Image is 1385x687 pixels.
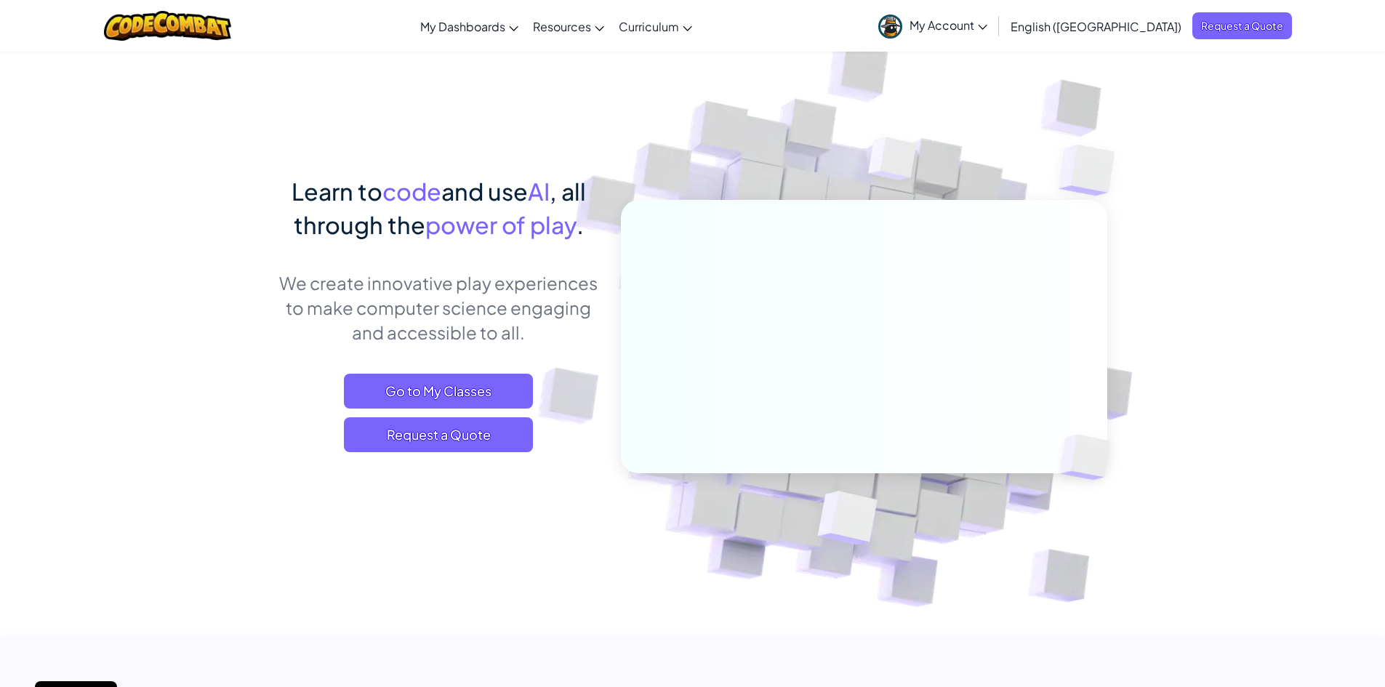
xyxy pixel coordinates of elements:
[104,11,231,41] img: CodeCombat logo
[382,177,441,206] span: code
[425,210,577,239] span: power of play
[344,374,533,409] a: Go to My Classes
[840,108,945,217] img: Overlap cubes
[1029,109,1155,232] img: Overlap cubes
[871,3,995,49] a: My Account
[526,7,611,46] a: Resources
[910,17,987,33] span: My Account
[292,177,382,206] span: Learn to
[413,7,526,46] a: My Dashboards
[1035,404,1144,510] img: Overlap cubes
[1011,19,1181,34] span: English ([GEOGRAPHIC_DATA])
[619,19,679,34] span: Curriculum
[344,417,533,452] a: Request a Quote
[878,15,902,39] img: avatar
[420,19,505,34] span: My Dashboards
[441,177,528,206] span: and use
[611,7,699,46] a: Curriculum
[577,210,584,239] span: .
[278,270,599,345] p: We create innovative play experiences to make computer science engaging and accessible to all.
[528,177,550,206] span: AI
[782,460,912,581] img: Overlap cubes
[1003,7,1189,46] a: English ([GEOGRAPHIC_DATA])
[533,19,591,34] span: Resources
[1192,12,1292,39] a: Request a Quote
